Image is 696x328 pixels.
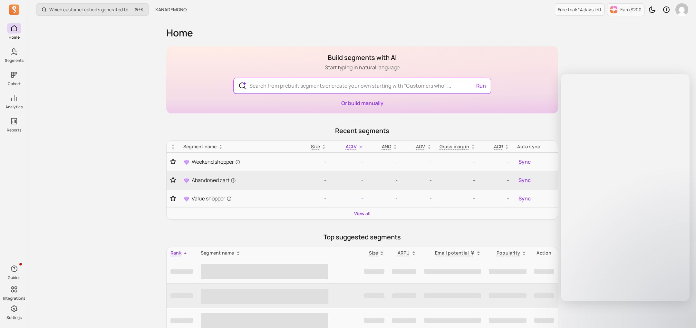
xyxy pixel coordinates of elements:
[416,143,425,150] p: AOV
[494,143,503,150] p: ACR
[489,318,527,323] span: ‌
[398,250,410,256] p: ARPU
[371,195,398,202] p: -
[135,6,143,13] span: +
[170,177,176,183] button: Toggle favorite
[301,195,326,202] p: -
[489,293,527,298] span: ‌
[424,269,481,274] span: ‌
[311,143,320,150] span: Size
[489,269,527,274] span: ‌
[183,176,293,184] a: Abandoned cart
[518,195,531,202] span: Sync
[9,35,20,40] p: Home
[325,63,400,71] p: Start typing in natural language
[555,3,604,16] a: Free trial: 14 days left
[5,58,24,63] p: Segments
[405,195,431,202] p: -
[166,126,558,135] p: Recent segments
[392,269,416,274] span: ‌
[369,250,378,256] span: Size
[424,318,481,323] span: ‌
[166,27,558,39] h1: Home
[440,176,476,184] p: --
[334,195,363,202] p: -
[170,195,176,202] button: Toggle favorite
[534,269,554,274] span: ‌
[392,318,416,323] span: ‌
[517,175,532,185] button: Sync
[201,264,328,279] span: ‌
[405,176,431,184] p: -
[675,3,688,16] img: avatar
[517,193,532,204] button: Sync
[166,233,558,242] p: Top suggested segments
[170,269,193,274] span: ‌
[183,195,293,202] a: Value shopper
[354,210,371,217] a: View all
[192,158,240,166] span: Weekend shopper
[534,293,554,298] span: ‌
[201,289,328,304] span: ‌
[518,158,531,166] span: Sync
[674,306,690,322] iframe: Intercom live chat
[183,143,293,150] div: Segment name
[474,79,488,92] button: Run
[8,81,21,86] p: Cohort
[170,293,193,298] span: ‌
[325,53,400,62] h1: Build segments with AI
[435,250,475,256] p: Email potential ￥
[364,269,384,274] span: ‌
[155,6,187,13] span: KANADEMONO
[170,159,176,165] button: Toggle favorite
[301,176,326,184] p: -
[483,176,509,184] p: --
[646,3,659,16] button: Toggle dark mode
[483,158,509,166] p: --
[424,293,481,298] span: ‌
[49,6,133,13] p: Which customer cohorts generated the most orders?
[301,158,326,166] p: -
[382,143,391,150] span: ANO
[607,3,644,16] button: Earn $200
[6,315,22,320] p: Settings
[561,74,690,301] iframe: Intercom live chat
[135,6,139,14] kbd: ⌘
[517,143,554,150] div: Auto sync
[534,318,554,323] span: ‌
[3,296,25,301] p: Integrations
[483,195,509,202] p: --
[36,3,149,16] button: Which customer cohorts generated the most orders?⌘+K
[371,176,398,184] p: -
[440,158,476,166] p: --
[183,158,293,166] a: Weekend shopper
[440,195,476,202] p: --
[392,293,416,298] span: ‌
[364,293,384,298] span: ‌
[371,158,398,166] p: -
[170,318,193,323] span: ‌
[341,100,383,107] a: Or build manually
[192,195,232,202] span: Value shopper
[346,143,357,150] span: ACLV
[151,4,190,15] button: KANADEMONO
[440,143,469,150] p: Gross margin
[405,158,431,166] p: -
[170,250,181,256] span: Rank
[334,158,363,166] p: -
[7,262,21,282] button: Guides
[8,275,20,280] p: Guides
[364,318,384,323] span: ‌
[7,128,21,133] p: Reports
[620,6,642,13] p: Earn $200
[558,6,602,13] p: Free trial: 14 days left
[334,176,363,184] p: -
[141,7,143,12] kbd: K
[5,104,23,110] p: Analytics
[534,250,554,256] div: Action
[244,78,480,93] input: Search from prebuilt segments or create your own starting with “Customers who” ...
[518,176,531,184] span: Sync
[201,250,356,256] div: Segment name
[192,176,236,184] span: Abandoned cart
[497,250,520,256] p: Popularity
